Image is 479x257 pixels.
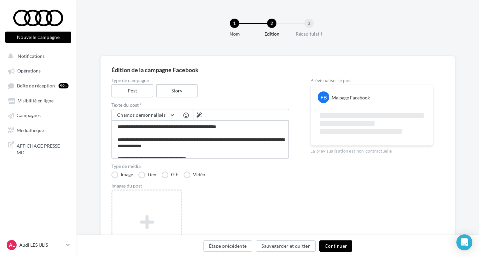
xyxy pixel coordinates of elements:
[9,242,15,248] span: AL
[111,67,444,73] div: Édition de la campagne Facebook
[213,31,256,37] div: Nom
[332,94,370,101] div: Ma page Facebook
[4,64,73,76] a: Opérations
[203,240,252,252] button: Étape précédente
[250,31,293,37] div: Edition
[267,19,276,28] div: 2
[117,112,166,118] span: Champs personnalisés
[59,83,69,88] div: 99+
[4,139,73,158] a: AFFICHAGE PRESSE MD
[111,172,133,178] label: Image
[112,109,178,121] button: Champs personnalisés
[184,172,205,178] label: Vidéo
[17,127,44,133] span: Médiathèque
[310,78,433,83] div: Prévisualiser le post
[5,239,71,251] a: AL Audi LES ULIS
[5,32,71,43] button: Nouvelle campagne
[318,91,329,103] div: FB
[19,242,64,248] p: Audi LES ULIS
[319,240,352,252] button: Continuer
[138,172,156,178] label: Lien
[4,109,73,121] a: Campagnes
[111,103,289,107] label: Texte du post *
[4,94,73,106] a: Visibilité en ligne
[4,124,73,136] a: Médiathèque
[162,172,178,178] label: GIF
[111,84,153,97] label: Post
[156,84,198,97] label: Story
[17,68,41,74] span: Opérations
[256,240,316,252] button: Sauvegarder et quitter
[17,113,41,118] span: Campagnes
[18,98,54,103] span: Visibilité en ligne
[310,146,433,154] div: La prévisualisation est non-contractuelle
[17,141,69,156] span: AFFICHAGE PRESSE MD
[111,184,289,188] div: Images du post
[18,53,45,59] span: Notifications
[456,234,472,250] div: Open Intercom Messenger
[4,50,70,62] button: Notifications
[111,78,289,83] label: Type de campagne
[111,164,289,169] label: Type de média
[4,79,73,92] a: Boîte de réception99+
[17,83,55,88] span: Boîte de réception
[230,19,239,28] div: 1
[288,31,330,37] div: Récapitulatif
[304,19,314,28] div: 3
